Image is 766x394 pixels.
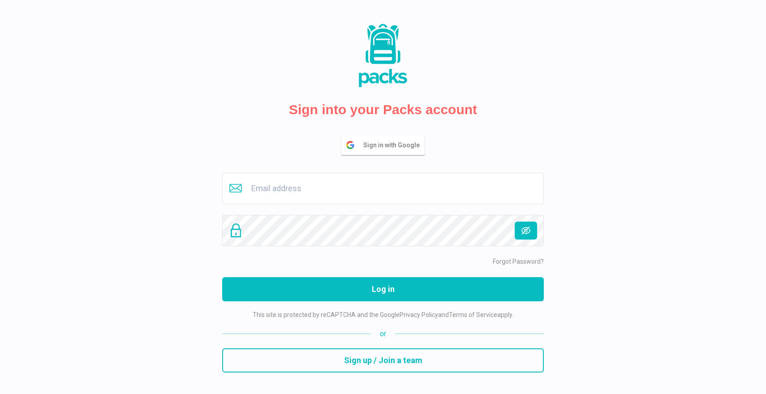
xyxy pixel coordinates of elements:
a: Privacy Policy [400,311,438,318]
button: Sign in with Google [341,136,425,155]
input: Email address [222,173,544,204]
p: This site is protected by reCAPTCHA and the Google and apply. [253,310,513,320]
a: Forgot Password? [493,258,544,265]
button: Log in [222,277,544,301]
img: Packs Logo [338,22,428,89]
a: Terms of Service [449,311,497,318]
h2: Sign into your Packs account [289,102,477,118]
span: Sign in with Google [363,136,424,154]
button: Sign up / Join a team [222,348,544,373]
span: or [371,329,395,339]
